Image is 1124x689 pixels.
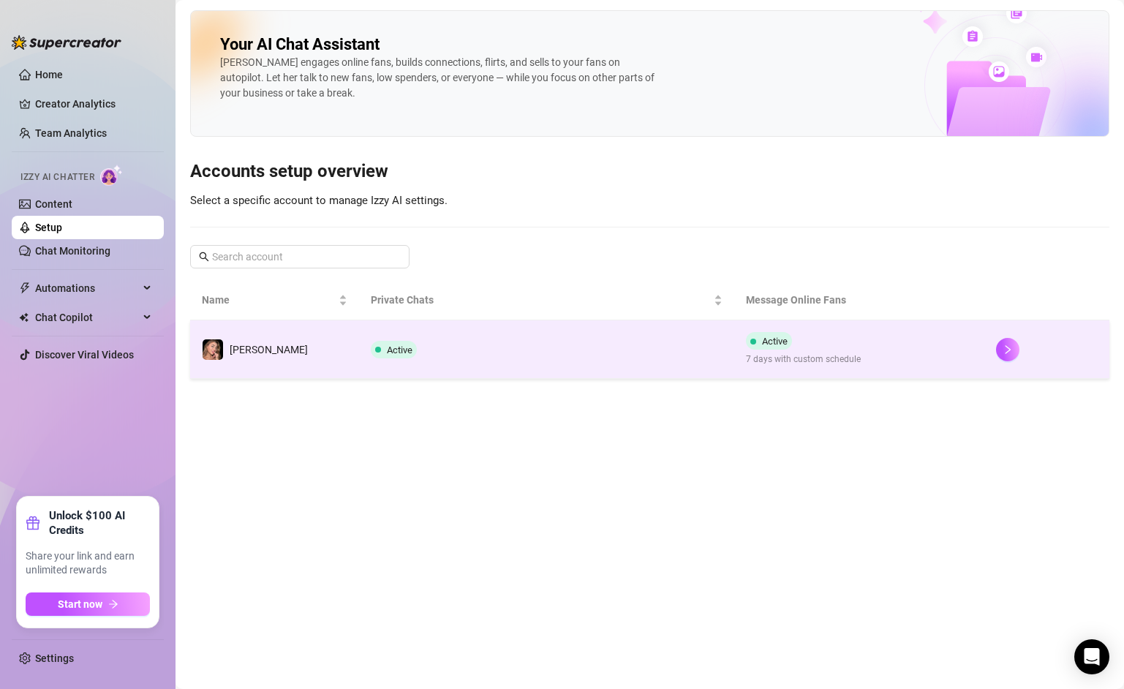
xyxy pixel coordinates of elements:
[35,198,72,210] a: Content
[35,349,134,361] a: Discover Viral Videos
[359,280,734,320] th: Private Chats
[746,353,861,366] span: 7 days with custom schedule
[199,252,209,262] span: search
[19,282,31,294] span: thunderbolt
[35,652,74,664] a: Settings
[190,280,359,320] th: Name
[220,34,380,55] h2: Your AI Chat Assistant
[35,306,139,329] span: Chat Copilot
[35,127,107,139] a: Team Analytics
[35,92,152,116] a: Creator Analytics
[387,344,412,355] span: Active
[190,194,448,207] span: Select a specific account to manage Izzy AI settings.
[202,292,336,308] span: Name
[35,69,63,80] a: Home
[108,599,118,609] span: arrow-right
[230,344,308,355] span: [PERSON_NAME]
[26,549,150,578] span: Share your link and earn unlimited rewards
[26,592,150,616] button: Start nowarrow-right
[20,170,94,184] span: Izzy AI Chatter
[220,55,659,101] div: [PERSON_NAME] engages online fans, builds connections, flirts, and sells to your fans on autopilo...
[996,338,1019,361] button: right
[371,292,711,308] span: Private Chats
[1074,639,1109,674] div: Open Intercom Messenger
[35,245,110,257] a: Chat Monitoring
[100,165,123,186] img: AI Chatter
[1003,344,1013,355] span: right
[190,160,1109,184] h3: Accounts setup overview
[49,508,150,538] strong: Unlock $100 AI Credits
[19,312,29,323] img: Chat Copilot
[26,516,40,530] span: gift
[212,249,389,265] input: Search account
[762,336,788,347] span: Active
[35,222,62,233] a: Setup
[35,276,139,300] span: Automations
[58,598,102,610] span: Start now
[12,35,121,50] img: logo-BBDzfeDw.svg
[203,339,223,360] img: Anastasia
[734,280,984,320] th: Message Online Fans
